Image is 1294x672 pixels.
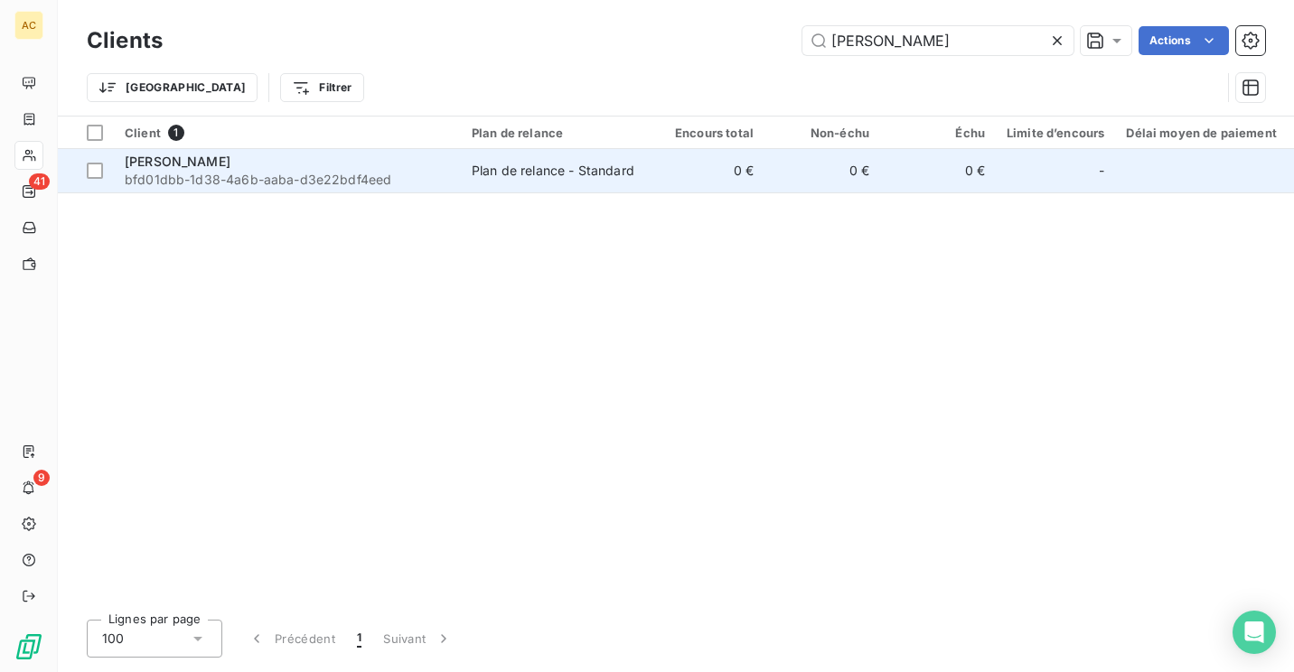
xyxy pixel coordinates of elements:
div: Limite d’encours [1007,126,1104,140]
td: 0 € [649,149,764,192]
button: 1 [346,620,372,658]
span: bfd01dbb-1d38-4a6b-aaba-d3e22bdf4eed [125,171,450,189]
button: Actions [1139,26,1229,55]
div: AC [14,11,43,40]
button: Filtrer [280,73,363,102]
td: 0 € [764,149,880,192]
div: Plan de relance [472,126,638,140]
img: Logo LeanPay [14,632,43,661]
span: 1 [168,125,184,141]
span: 9 [33,470,50,486]
a: 41 [14,177,42,206]
div: Non-échu [775,126,869,140]
span: - [1099,162,1104,180]
div: Encours total [660,126,754,140]
button: Précédent [237,620,346,658]
span: 1 [357,630,361,648]
span: [PERSON_NAME] [125,154,230,169]
div: Échu [891,126,985,140]
span: Client [125,126,161,140]
button: Suivant [372,620,464,658]
td: 0 € [880,149,996,192]
h3: Clients [87,24,163,57]
div: Plan de relance - Standard [472,162,634,180]
span: 41 [29,173,50,190]
button: [GEOGRAPHIC_DATA] [87,73,258,102]
div: Open Intercom Messenger [1233,611,1276,654]
input: Rechercher [802,26,1074,55]
span: 100 [102,630,124,648]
